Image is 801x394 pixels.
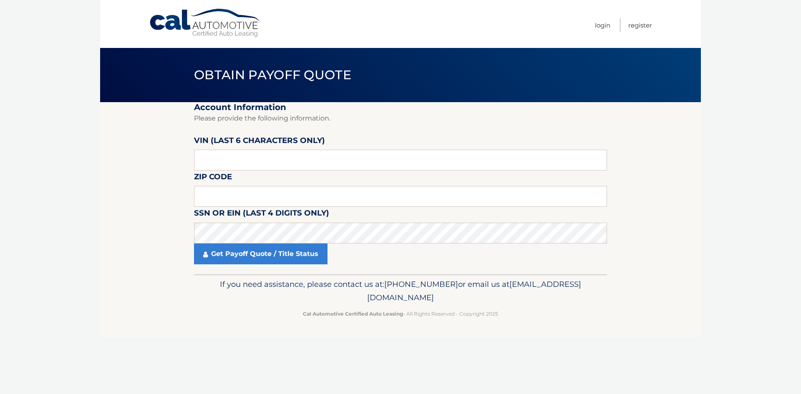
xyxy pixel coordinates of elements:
p: - All Rights Reserved - Copyright 2025 [199,309,602,318]
a: Cal Automotive [149,8,262,38]
p: Please provide the following information. [194,113,607,124]
a: Register [628,18,652,32]
label: SSN or EIN (last 4 digits only) [194,207,329,222]
p: If you need assistance, please contact us at: or email us at [199,278,602,304]
strong: Cal Automotive Certified Auto Leasing [303,311,403,317]
h2: Account Information [194,102,607,113]
span: [PHONE_NUMBER] [384,279,458,289]
a: Get Payoff Quote / Title Status [194,243,327,264]
label: VIN (last 6 characters only) [194,134,325,150]
a: Login [595,18,610,32]
span: Obtain Payoff Quote [194,67,351,83]
label: Zip Code [194,171,232,186]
